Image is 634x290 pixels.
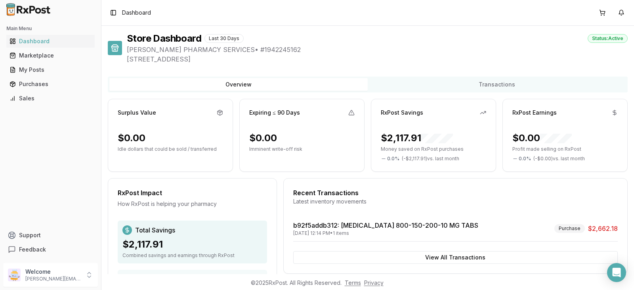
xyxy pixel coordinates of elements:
div: [DATE] 12:14 PM • 1 items [293,230,478,236]
div: $0.00 [512,132,572,144]
span: $2,662.18 [588,224,618,233]
button: Purchases [3,78,98,90]
h2: Main Menu [6,25,95,32]
div: RxPost Impact [118,188,267,198]
button: Feedback [3,242,98,257]
span: [STREET_ADDRESS] [127,54,628,64]
h1: Store Dashboard [127,32,201,45]
div: Open Intercom Messenger [607,263,626,282]
img: RxPost Logo [3,3,54,16]
p: Money saved on RxPost purchases [381,146,486,152]
div: Surplus Value [118,109,156,117]
button: Dashboard [3,35,98,48]
div: $2,117.91 [381,132,453,144]
div: How RxPost is helping your pharmacy [118,200,267,208]
a: Marketplace [6,48,95,63]
p: [PERSON_NAME][EMAIL_ADDRESS][DOMAIN_NAME] [25,276,80,282]
a: My Posts [6,63,95,77]
button: My Posts [3,63,98,76]
div: Combined savings and earnings through RxPost [122,252,262,259]
div: Latest inventory movements [293,198,618,205]
div: Status: Active [588,34,628,43]
div: Purchases [10,80,92,88]
nav: breadcrumb [122,9,151,17]
span: 0.0 % [387,156,399,162]
p: Imminent write-off risk [249,146,355,152]
a: b92f5addb312: [MEDICAL_DATA] 800-150-200-10 MG TABS [293,221,478,229]
button: Marketplace [3,49,98,62]
div: My Posts [10,66,92,74]
a: Privacy [364,279,384,286]
span: Total Savings [135,225,175,235]
span: Dashboard [122,9,151,17]
span: Feedback [19,246,46,254]
img: User avatar [8,269,21,281]
span: ( - $2,117.91 ) vs. last month [402,156,459,162]
a: Sales [6,91,95,106]
div: Sales [10,94,92,102]
div: Last 30 Days [204,34,244,43]
button: Transactions [368,78,626,91]
a: Dashboard [6,34,95,48]
p: Profit made selling on RxPost [512,146,618,152]
div: Purchase [554,224,585,233]
button: Support [3,228,98,242]
div: $0.00 [118,132,145,144]
div: Dashboard [10,37,92,45]
div: $2,117.91 [122,238,262,251]
p: Welcome [25,268,80,276]
div: Expiring ≤ 90 Days [249,109,300,117]
button: Overview [109,78,368,91]
div: $0.00 [249,132,277,144]
a: Terms [345,279,361,286]
span: [PERSON_NAME] PHARMACY SERVICES • # 1942245162 [127,45,628,54]
span: 0.0 % [519,156,531,162]
button: Sales [3,92,98,105]
button: View All Transactions [293,251,618,264]
div: Recent Transactions [293,188,618,198]
a: Purchases [6,77,95,91]
div: RxPost Earnings [512,109,557,117]
span: ( - $0.00 ) vs. last month [533,156,585,162]
p: Idle dollars that could be sold / transferred [118,146,223,152]
div: RxPost Savings [381,109,423,117]
div: Marketplace [10,52,92,60]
